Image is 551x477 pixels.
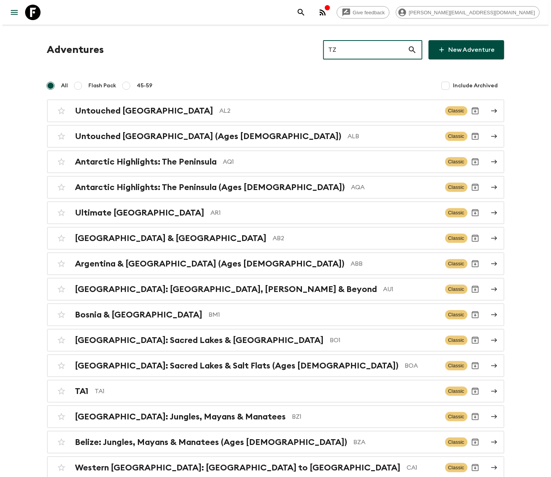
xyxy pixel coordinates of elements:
a: [GEOGRAPHIC_DATA]: Jungles, Mayans & ManateesBZ1ClassicArchive [45,406,502,428]
button: Archive [466,460,481,475]
button: Archive [466,409,481,424]
span: Classic [443,106,466,115]
span: Classic [443,234,466,243]
a: Untouched [GEOGRAPHIC_DATA] (Ages [DEMOGRAPHIC_DATA])ALBClassicArchive [45,125,502,148]
a: Untouched [GEOGRAPHIC_DATA]AL2ClassicArchive [45,100,502,122]
p: BO1 [328,336,437,345]
span: Classic [443,310,466,319]
span: Classic [443,336,466,345]
span: Classic [443,387,466,396]
h2: [GEOGRAPHIC_DATA]: Sacred Lakes & [GEOGRAPHIC_DATA] [73,335,322,345]
a: [GEOGRAPHIC_DATA]: Sacred Lakes & Salt Flats (Ages [DEMOGRAPHIC_DATA])BOAClassicArchive [45,355,502,377]
a: Antarctic Highlights: The PeninsulaAQ1ClassicArchive [45,151,502,173]
span: Include Archived [451,82,496,90]
span: 45-59 [135,82,151,90]
p: AB2 [271,234,437,243]
button: Archive [466,205,481,221]
h2: Western [GEOGRAPHIC_DATA]: [GEOGRAPHIC_DATA] to [GEOGRAPHIC_DATA] [73,463,399,473]
h2: [GEOGRAPHIC_DATA] & [GEOGRAPHIC_DATA] [73,233,265,243]
a: Ultimate [GEOGRAPHIC_DATA]AR1ClassicArchive [45,202,502,224]
p: ABB [349,259,437,268]
span: Give feedback [347,10,387,15]
p: AQA [349,183,437,192]
p: AU1 [381,285,437,294]
span: Classic [443,183,466,192]
span: Classic [443,208,466,217]
h2: Belize: Jungles, Mayans & Manatees (Ages [DEMOGRAPHIC_DATA]) [73,437,346,447]
button: Archive [466,384,481,399]
span: Classic [443,412,466,421]
h2: [GEOGRAPHIC_DATA]: Sacred Lakes & Salt Flats (Ages [DEMOGRAPHIC_DATA]) [73,361,397,371]
h2: [GEOGRAPHIC_DATA]: [GEOGRAPHIC_DATA], [PERSON_NAME] & Beyond [73,284,375,294]
h1: Adventures [45,42,102,58]
div: [PERSON_NAME][EMAIL_ADDRESS][DOMAIN_NAME] [394,6,538,19]
button: Archive [466,129,481,144]
p: AL2 [218,106,437,115]
span: Classic [443,361,466,370]
span: Flash Pack [87,82,115,90]
button: Archive [466,307,481,323]
button: Archive [466,256,481,272]
a: Belize: Jungles, Mayans & Manatees (Ages [DEMOGRAPHIC_DATA])BZAClassicArchive [45,431,502,453]
button: Archive [466,333,481,348]
button: Archive [466,154,481,170]
p: BM1 [207,310,437,319]
a: [GEOGRAPHIC_DATA]: [GEOGRAPHIC_DATA], [PERSON_NAME] & BeyondAU1ClassicArchive [45,278,502,300]
span: Classic [443,438,466,447]
button: Archive [466,180,481,195]
button: Archive [466,103,481,119]
a: Bosnia & [GEOGRAPHIC_DATA]BM1ClassicArchive [45,304,502,326]
h2: Argentina & [GEOGRAPHIC_DATA] (Ages [DEMOGRAPHIC_DATA]) [73,259,343,269]
h2: [GEOGRAPHIC_DATA]: Jungles, Mayans & Manatees [73,412,284,422]
button: Archive [466,435,481,450]
button: Archive [466,282,481,297]
h2: Untouched [GEOGRAPHIC_DATA] [73,106,212,116]
span: Classic [443,463,466,472]
a: New Adventure [427,40,502,59]
h2: Untouched [GEOGRAPHIC_DATA] (Ages [DEMOGRAPHIC_DATA]) [73,131,340,141]
p: BZ1 [290,412,437,421]
h2: TA1 [73,386,87,396]
a: [GEOGRAPHIC_DATA]: Sacred Lakes & [GEOGRAPHIC_DATA]BO1ClassicArchive [45,329,502,351]
button: search adventures [292,5,307,20]
input: e.g. AR1, Argentina [321,39,406,61]
a: Antarctic Highlights: The Peninsula (Ages [DEMOGRAPHIC_DATA])AQAClassicArchive [45,176,502,199]
span: All [59,82,66,90]
button: Archive [466,231,481,246]
p: BZA [352,438,437,447]
span: Classic [443,132,466,141]
a: [GEOGRAPHIC_DATA] & [GEOGRAPHIC_DATA]AB2ClassicArchive [45,227,502,250]
h2: Ultimate [GEOGRAPHIC_DATA] [73,208,203,218]
p: CA1 [405,463,437,472]
p: AQ1 [221,157,437,166]
h2: Bosnia & [GEOGRAPHIC_DATA] [73,310,201,320]
p: TA1 [93,387,437,396]
h2: Antarctic Highlights: The Peninsula (Ages [DEMOGRAPHIC_DATA]) [73,182,343,192]
p: ALB [346,132,437,141]
p: AR1 [209,208,437,217]
a: Give feedback [335,6,388,19]
span: Classic [443,259,466,268]
a: Argentina & [GEOGRAPHIC_DATA] (Ages [DEMOGRAPHIC_DATA])ABBClassicArchive [45,253,502,275]
button: menu [5,5,20,20]
button: Archive [466,358,481,373]
p: BOA [403,361,437,370]
a: TA1TA1ClassicArchive [45,380,502,402]
span: [PERSON_NAME][EMAIL_ADDRESS][DOMAIN_NAME] [403,10,537,15]
h2: Antarctic Highlights: The Peninsula [73,157,215,167]
span: Classic [443,157,466,166]
span: Classic [443,285,466,294]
